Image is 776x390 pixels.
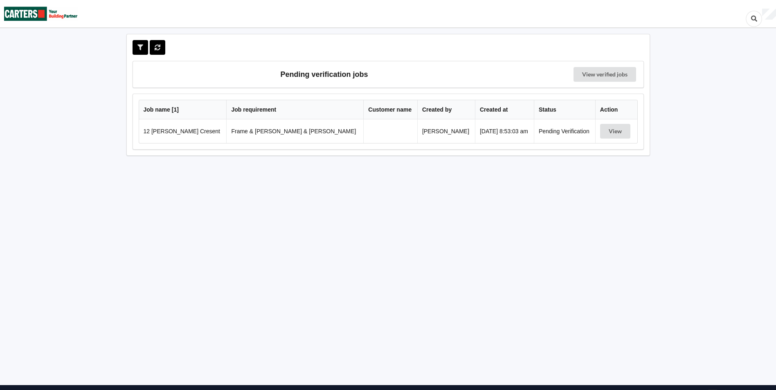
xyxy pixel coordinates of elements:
[595,100,637,119] th: Action
[600,128,632,134] a: View
[600,124,630,139] button: View
[226,119,363,143] td: Frame & [PERSON_NAME] & [PERSON_NAME]
[534,100,595,119] th: Status
[417,119,475,143] td: [PERSON_NAME]
[139,100,227,119] th: Job name [ 1 ]
[574,67,636,82] a: View verified jobs
[363,100,417,119] th: Customer name
[534,119,595,143] td: Pending Verification
[139,67,510,82] h3: Pending verification jobs
[417,100,475,119] th: Created by
[762,9,776,20] div: User Profile
[139,119,227,143] td: 12 [PERSON_NAME] Cresent
[226,100,363,119] th: Job requirement
[475,100,534,119] th: Created at
[4,0,78,27] img: Carters
[475,119,534,143] td: [DATE] 8:53:03 am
